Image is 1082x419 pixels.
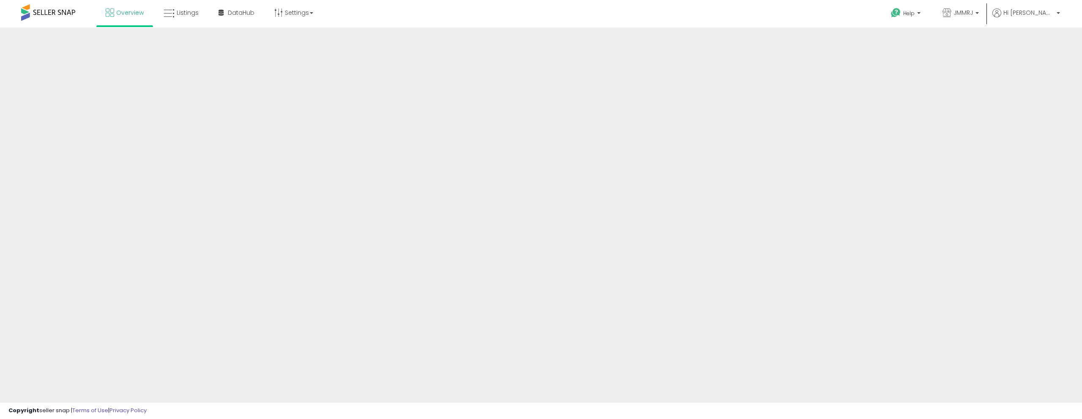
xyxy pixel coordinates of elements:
[954,8,973,17] span: JMMRJ
[116,8,144,17] span: Overview
[177,8,199,17] span: Listings
[228,8,254,17] span: DataHub
[891,8,901,18] i: Get Help
[884,1,929,27] a: Help
[1003,8,1054,17] span: Hi [PERSON_NAME]
[903,10,915,17] span: Help
[992,8,1060,27] a: Hi [PERSON_NAME]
